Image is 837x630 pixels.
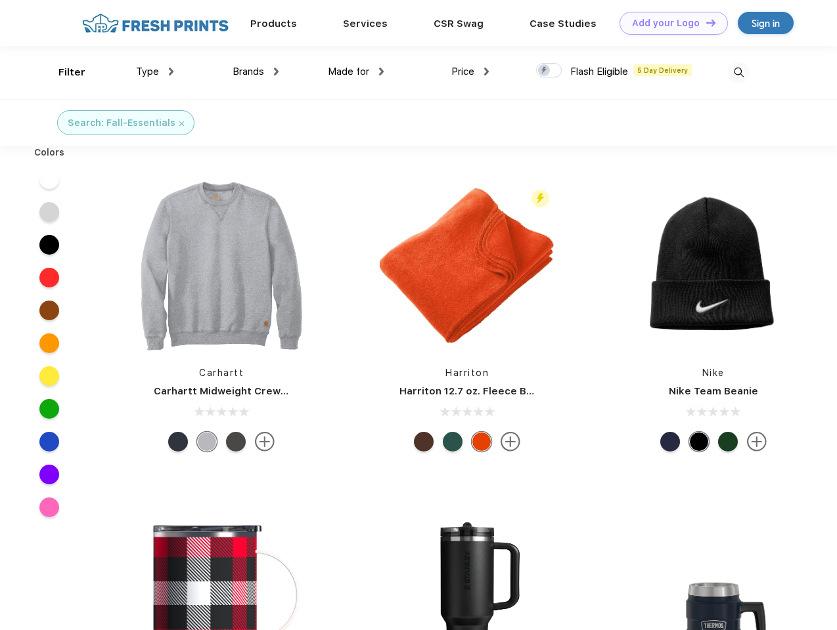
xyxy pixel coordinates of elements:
a: Nike [702,367,725,378]
img: more.svg [501,432,520,451]
img: desktop_search.svg [728,62,750,83]
div: New Navy [168,432,188,451]
div: Gorge Green [718,432,738,451]
div: Orange [472,432,491,451]
img: fo%20logo%202.webp [78,12,233,35]
img: func=resize&h=266 [626,178,801,353]
div: Search: Fall-Essentials [68,116,175,130]
div: Heather Grey [197,432,217,451]
span: Type [136,66,159,77]
a: Nike Team Beanie [669,385,758,397]
img: more.svg [255,432,275,451]
a: Carhartt [199,367,244,378]
img: dropdown.png [274,68,279,75]
span: Flash Eligible [570,66,628,77]
a: Sign in [738,12,794,34]
div: Colors [24,146,75,159]
img: filter_cancel.svg [179,121,184,126]
img: flash_active_toggle.svg [532,190,549,207]
img: dropdown.png [169,68,173,75]
div: Sign in [752,16,780,31]
div: College Navy [660,432,680,451]
img: more.svg [747,432,767,451]
img: func=resize&h=266 [380,178,554,353]
span: Made for [328,66,369,77]
img: DT [706,19,715,26]
div: Hunter [443,432,463,451]
div: Filter [58,65,85,80]
div: Carbon Heather [226,432,246,451]
span: 5 Day Delivery [633,64,692,76]
img: dropdown.png [379,68,384,75]
div: Black [689,432,709,451]
div: Add your Logo [632,18,700,29]
a: Products [250,18,297,30]
a: Harriton 12.7 oz. Fleece Blanket [399,385,558,397]
a: Carhartt Midweight Crewneck Sweatshirt [154,385,363,397]
img: dropdown.png [484,68,489,75]
a: Harriton [445,367,489,378]
div: Cocoa [414,432,434,451]
span: Brands [233,66,264,77]
img: func=resize&h=266 [134,178,309,353]
span: Price [451,66,474,77]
